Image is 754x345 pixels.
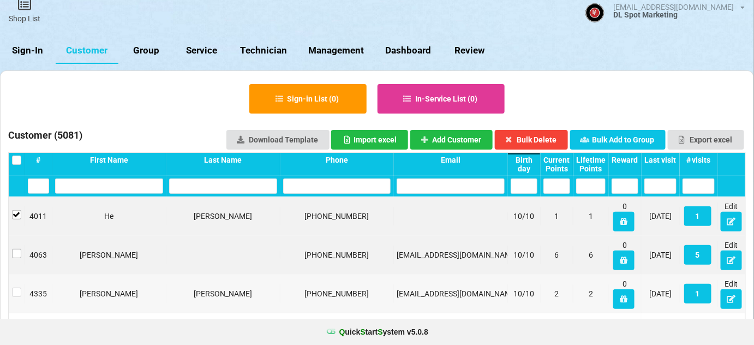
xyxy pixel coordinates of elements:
[397,249,505,260] div: [EMAIL_ADDRESS][DOMAIN_NAME]
[441,38,497,64] a: Review
[511,156,537,173] div: Birth day
[169,156,277,164] div: Last Name
[226,130,330,150] a: Download Template
[570,130,666,150] button: Bulk Add to Group
[283,211,391,222] div: [PHONE_NUMBER]
[378,328,382,336] span: S
[410,130,493,150] button: Add Customer
[511,249,537,260] div: 10/10
[28,156,49,164] div: #
[8,129,82,145] h3: Customer ( 5081 )
[283,156,391,164] div: Phone
[339,326,428,337] b: uick tart ystem v 5.0.8
[169,288,277,299] div: [PERSON_NAME]
[55,211,163,222] div: He
[28,249,49,260] div: 4063
[56,38,118,64] a: Customer
[331,130,408,150] button: Import excel
[576,249,606,260] div: 6
[644,249,677,260] div: [DATE]
[169,211,277,222] div: [PERSON_NAME]
[375,38,442,64] a: Dashboard
[28,211,49,222] div: 4011
[612,240,638,270] div: 0
[543,211,570,222] div: 1
[397,288,505,299] div: [EMAIL_ADDRESS][DOMAIN_NAME]
[298,38,375,64] a: Management
[644,288,677,299] div: [DATE]
[55,249,163,260] div: [PERSON_NAME]
[576,288,606,299] div: 2
[174,38,230,64] a: Service
[684,284,711,304] button: 1
[543,156,570,173] div: Current Points
[230,38,298,64] a: Technician
[644,211,677,222] div: [DATE]
[343,136,397,144] div: Import excel
[612,201,638,231] div: 0
[683,156,715,164] div: # visits
[28,288,49,299] div: 4335
[721,201,743,231] div: Edit
[684,206,711,226] button: 1
[511,288,537,299] div: 10/10
[55,156,163,164] div: First Name
[55,288,163,299] div: [PERSON_NAME]
[249,84,367,114] button: Sign-in List (0)
[397,156,505,164] div: Email
[495,130,569,150] button: Bulk Delete
[326,326,337,337] img: favicon.ico
[612,278,638,309] div: 0
[283,249,391,260] div: [PHONE_NUMBER]
[613,11,745,19] div: DL Spot Marketing
[361,328,366,336] span: S
[612,156,638,164] div: Reward
[378,84,505,114] button: In-Service List (0)
[576,211,606,222] div: 1
[668,130,744,150] button: Export excel
[543,288,570,299] div: 2
[721,278,743,309] div: Edit
[721,240,743,270] div: Edit
[543,249,570,260] div: 6
[684,245,711,265] button: 5
[283,288,391,299] div: [PHONE_NUMBER]
[339,328,345,336] span: Q
[585,3,605,22] img: ACg8ocJBJY4Ud2iSZOJ0dI7f7WKL7m7EXPYQEjkk1zIsAGHMA41r1c4--g=s96-c
[613,3,734,11] div: [EMAIL_ADDRESS][DOMAIN_NAME]
[644,156,677,164] div: Last visit
[118,38,174,64] a: Group
[576,156,606,173] div: Lifetime Points
[511,211,537,222] div: 10/10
